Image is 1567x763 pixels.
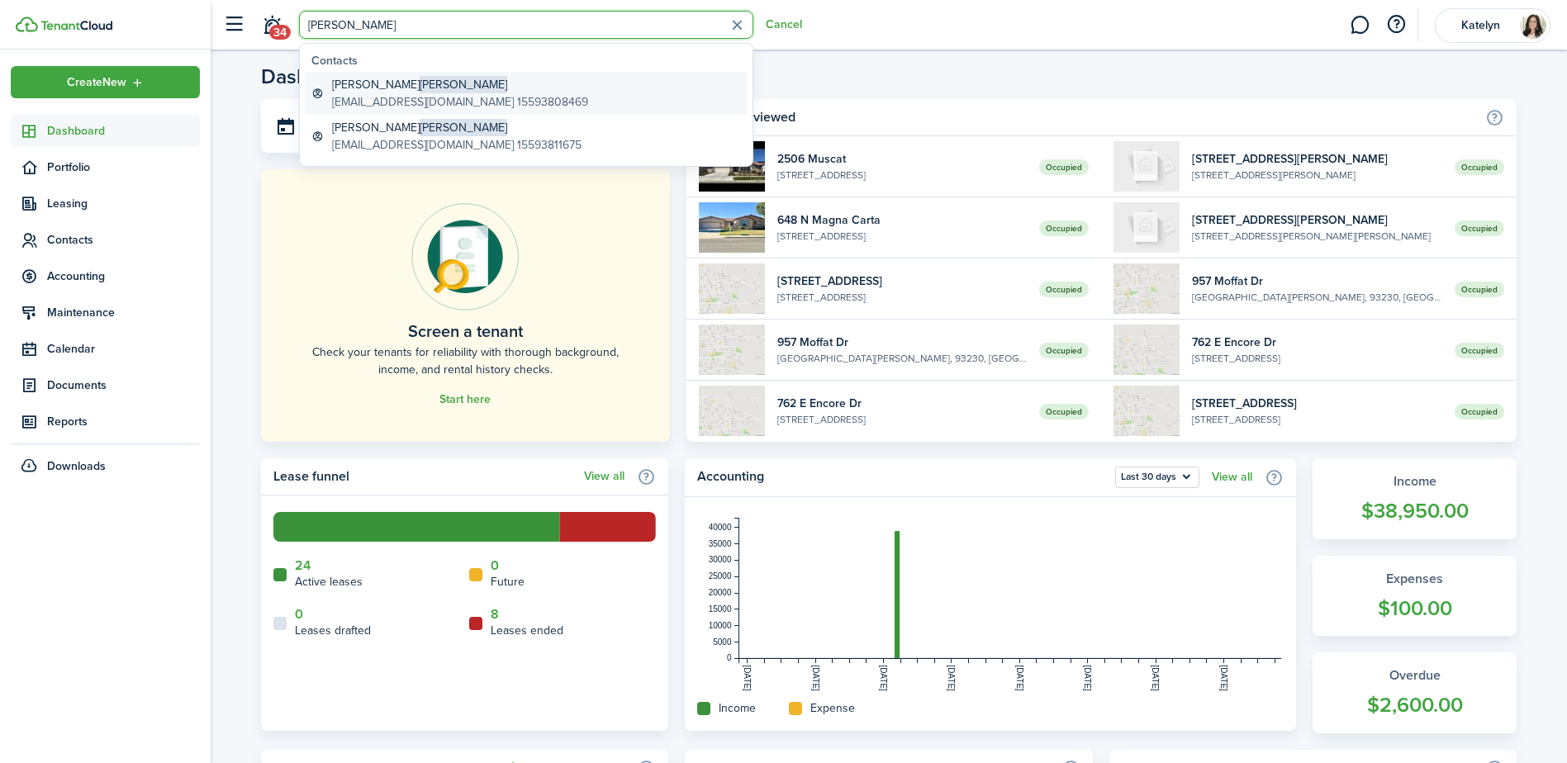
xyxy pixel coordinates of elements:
tspan: [DATE] [879,665,888,691]
a: Notifications [256,4,287,46]
img: Online payments [411,203,519,310]
widget-list-item-title: 648 N Magna Carta [777,211,1028,229]
button: Cancel [766,18,802,31]
span: Downloads [47,457,106,475]
global-search-item-description: [EMAIL_ADDRESS][DOMAIN_NAME] 15593811675 [332,136,582,154]
widget-list-item-title: [STREET_ADDRESS] [1192,395,1442,412]
span: Occupied [1039,404,1089,419]
button: Open menu [11,66,200,98]
widget-list-item-title: 2506 Muscat [777,150,1028,168]
a: 24 [295,558,311,573]
span: Accounting [47,268,200,285]
widget-list-item-title: [STREET_ADDRESS][PERSON_NAME] [1192,211,1442,229]
img: A [1114,202,1180,253]
a: Start here [439,393,491,406]
home-widget-title: Leases drafted [295,622,371,639]
img: A [1114,141,1180,192]
img: Katelyn [1520,12,1546,39]
home-widget-title: Expense [810,699,855,717]
tspan: 15000 [709,604,732,614]
widget-list-item-title: 957 Moffat Dr [1192,272,1442,290]
tspan: 30000 [709,555,732,564]
span: Portfolio [47,159,200,176]
img: TenantCloud [16,17,38,32]
tspan: 0 [727,653,732,662]
button: Last 30 days [1115,467,1199,488]
a: [PERSON_NAME][PERSON_NAME][EMAIL_ADDRESS][DOMAIN_NAME] 15593808469 [305,72,748,115]
a: Dashboard [11,115,200,147]
span: Create New [67,77,126,88]
a: Messaging [1344,4,1375,46]
tspan: [DATE] [1152,665,1161,691]
widget-list-item-description: [STREET_ADDRESS][PERSON_NAME][PERSON_NAME] [1192,229,1442,244]
widget-list-item-description: [STREET_ADDRESS] [777,412,1028,427]
widget-list-item-description: [STREET_ADDRESS] [777,229,1028,244]
header-page-title: Dashboard [261,66,363,87]
tspan: [DATE] [1219,665,1228,691]
a: View all [1212,471,1252,484]
global-search-item-description: [EMAIL_ADDRESS][DOMAIN_NAME] 15593808469 [332,93,588,111]
span: Occupied [1455,343,1504,358]
tspan: [DATE] [1015,665,1024,691]
home-widget-title: Active leases [295,573,363,590]
home-widget-title: Future [491,573,525,590]
global-search-item-title: [PERSON_NAME] [332,119,582,136]
a: Reports [11,405,200,438]
span: [PERSON_NAME] [420,76,507,93]
span: Katelyn [1447,20,1513,31]
span: Documents [47,377,200,394]
global-search-item-title: [PERSON_NAME] [332,76,588,93]
tspan: 10000 [709,621,732,630]
a: 0 [491,558,499,573]
span: Occupied [1039,159,1089,175]
span: Occupied [1039,282,1089,297]
span: Occupied [1455,282,1504,297]
widget-list-item-description: [STREET_ADDRESS] [1192,351,1442,366]
widget-stats-title: Expenses [1329,569,1500,589]
global-search-list-title: Contacts [311,52,748,69]
button: Clear search [724,12,750,38]
span: Occupied [1039,220,1089,236]
tspan: 25000 [709,571,732,581]
img: 1 [699,386,765,436]
widget-list-item-description: [GEOGRAPHIC_DATA][PERSON_NAME], 93230, [GEOGRAPHIC_DATA] [1192,290,1442,305]
a: 8 [491,607,499,622]
widget-list-item-description: [STREET_ADDRESS][PERSON_NAME] [1192,168,1442,182]
tspan: 20000 [709,588,732,597]
widget-list-item-description: [STREET_ADDRESS] [1192,412,1442,427]
widget-list-item-title: [STREET_ADDRESS] [777,272,1028,290]
widget-stats-title: Income [1329,472,1500,491]
widget-list-item-title: 762 E Encore Dr [777,395,1028,412]
button: Open sidebar [218,9,249,40]
img: 1 [699,263,765,314]
widget-stats-count: $38,950.00 [1329,495,1500,527]
tspan: [DATE] [1083,665,1092,691]
a: Expenses$100.00 [1313,556,1517,637]
widget-list-item-title: 762 E Encore Dr [1192,334,1442,351]
span: Occupied [1455,159,1504,175]
a: Overdue$2,600.00 [1313,652,1517,733]
span: Maintenance [47,304,200,321]
home-placeholder-description: Check your tenants for reliability with thorough background, income, and rental history checks. [298,344,633,378]
a: View all [584,470,624,483]
widget-list-item-description: [GEOGRAPHIC_DATA][PERSON_NAME], 93230, [GEOGRAPHIC_DATA] [777,351,1028,366]
span: Occupied [1039,343,1089,358]
span: Calendar [47,340,200,358]
widget-list-item-description: [STREET_ADDRESS] [777,290,1028,305]
home-widget-title: Income [719,699,756,717]
widget-stats-title: Overdue [1329,666,1500,685]
tspan: 35000 [709,539,732,548]
span: 34 [269,25,291,40]
span: [PERSON_NAME] [420,119,507,136]
img: 1 [699,325,765,375]
span: Contacts [47,231,200,249]
tspan: [DATE] [743,665,753,691]
widget-stats-count: $100.00 [1329,593,1500,624]
img: 1 [1114,263,1180,314]
a: Income$38,950.00 [1313,458,1517,539]
home-placeholder-title: Screen a tenant [408,319,523,344]
span: Occupied [1455,220,1504,236]
span: Dashboard [47,122,200,140]
input: Search for anything... [299,11,753,39]
img: 1 [1114,325,1180,375]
